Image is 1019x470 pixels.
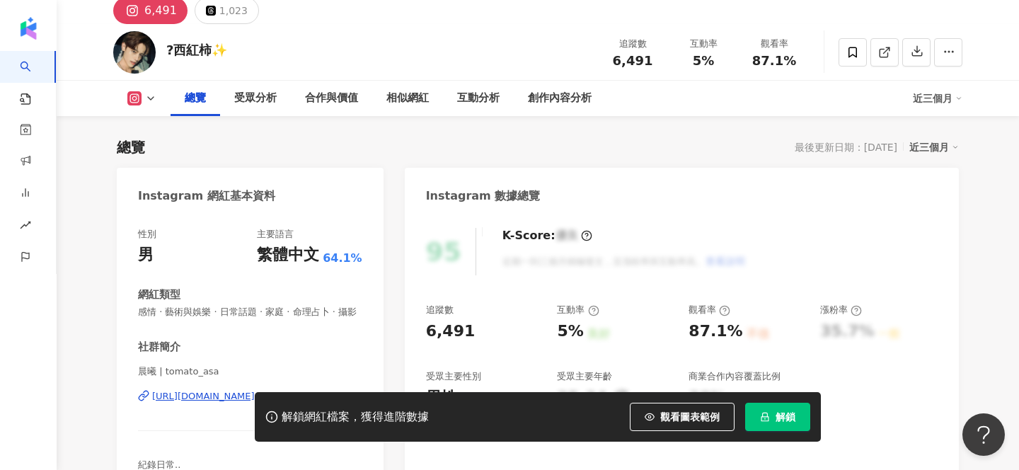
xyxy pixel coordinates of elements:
[689,370,781,383] div: 商業合作內容覆蓋比例
[913,87,962,110] div: 近三個月
[457,90,500,107] div: 互動分析
[426,321,476,343] div: 6,491
[144,1,177,21] div: 6,491
[386,90,429,107] div: 相似網紅
[426,387,457,409] div: 男性
[152,390,255,403] div: [URL][DOMAIN_NAME]
[693,54,715,68] span: 5%
[257,244,319,266] div: 繁體中文
[776,411,795,423] span: 解鎖
[138,340,180,355] div: 社群簡介
[323,251,362,266] span: 64.1%
[138,306,362,319] span: 感情 · 藝術與娛樂 · 日常話題 · 家庭 · 命理占卜 · 攝影
[282,410,429,425] div: 解鎖網紅檔案，獲得進階數據
[613,53,653,68] span: 6,491
[630,403,735,431] button: 觀看圖表範例
[113,31,156,74] img: KOL Avatar
[138,244,154,266] div: 男
[138,228,156,241] div: 性別
[689,304,730,316] div: 觀看率
[305,90,358,107] div: 合作與價值
[138,287,180,302] div: 網紅類型
[747,37,801,51] div: 觀看率
[185,90,206,107] div: 總覽
[426,188,541,204] div: Instagram 數據總覽
[138,390,362,403] a: [URL][DOMAIN_NAME]
[752,54,796,68] span: 87.1%
[606,37,660,51] div: 追蹤數
[660,411,720,423] span: 觀看圖表範例
[166,41,227,59] div: ?西紅柿✨
[557,321,583,343] div: 5%
[689,321,742,343] div: 87.1%
[20,51,48,106] a: search
[528,90,592,107] div: 創作內容分析
[138,365,362,378] span: 晨曦 | tomato_asa
[909,138,959,156] div: 近三個月
[426,370,481,383] div: 受眾主要性別
[117,137,145,157] div: 總覽
[502,228,592,243] div: K-Score :
[426,304,454,316] div: 追蹤數
[795,142,897,153] div: 最後更新日期：[DATE]
[17,17,40,40] img: logo icon
[257,228,294,241] div: 主要語言
[745,403,810,431] button: 解鎖
[20,211,31,243] span: rise
[219,1,248,21] div: 1,023
[677,37,730,51] div: 互動率
[557,370,612,383] div: 受眾主要年齡
[138,188,275,204] div: Instagram 網紅基本資料
[760,412,770,422] span: lock
[820,304,862,316] div: 漲粉率
[234,90,277,107] div: 受眾分析
[557,304,599,316] div: 互動率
